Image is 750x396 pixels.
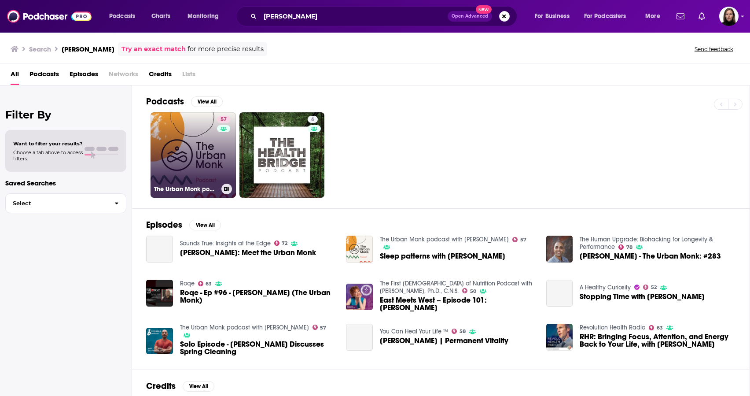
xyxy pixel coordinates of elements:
span: Podcasts [109,10,135,22]
img: User Profile [719,7,739,26]
span: Open Advanced [452,14,488,19]
h3: Search [29,45,51,53]
a: 58 [452,329,466,334]
a: A Healthy Curiosity [580,284,631,291]
a: Credits [149,67,172,85]
span: For Business [535,10,570,22]
span: 63 [657,326,663,330]
a: 63 [198,281,212,286]
span: 72 [282,241,287,245]
img: Podchaser - Follow, Share and Rate Podcasts [7,8,92,25]
a: Pedram Shojai | Permanent Vitality [346,324,373,351]
button: View All [189,220,221,230]
a: 52 [643,285,657,290]
button: View All [183,381,214,392]
a: The Urban Monk podcast with Dr. Pedram Shojai [180,324,309,331]
button: open menu [529,9,581,23]
input: Search podcasts, credits, & more... [260,9,448,23]
span: Logged in as BevCat3 [719,7,739,26]
h2: Podcasts [146,96,184,107]
a: All [11,67,19,85]
img: Pedram Shojai - The Urban Monk: #283 [546,236,573,263]
a: Stopping Time with Dr. Pedram Shojai [580,293,705,300]
a: EpisodesView All [146,219,221,230]
span: Want to filter your results? [13,141,83,147]
span: More [645,10,660,22]
span: 6 [311,115,314,124]
button: open menu [103,9,147,23]
span: New [476,5,492,14]
span: 63 [206,282,212,286]
a: 6 [308,116,318,123]
span: 78 [626,245,632,249]
a: Pedram Shojai: Meet the Urban Monk [146,236,173,263]
button: Select [5,193,126,213]
a: Show notifications dropdown [695,9,709,24]
span: 57 [221,115,227,124]
div: Search podcasts, credits, & more... [244,6,526,26]
span: Select [6,200,107,206]
a: You Can Heal Your Life ™ [380,328,448,335]
span: RHR: Bringing Focus, Attention, and Energy Back to Your Life, with [PERSON_NAME] [580,333,735,348]
a: 50 [462,288,476,293]
span: [PERSON_NAME] | Permanent Vitality [380,337,508,344]
a: Sounds True: Insights at the Edge [180,240,271,247]
span: 52 [651,285,657,289]
a: RHR: Bringing Focus, Attention, and Energy Back to Your Life, with Pedram Shojai [580,333,735,348]
button: open menu [181,9,230,23]
a: Charts [146,9,176,23]
span: Sleep patterns with [PERSON_NAME] [380,252,505,260]
a: 57 [312,325,327,330]
a: The Human Upgrade: Biohacking for Longevity & Performance [580,236,713,251]
span: Networks [109,67,138,85]
span: Charts [151,10,170,22]
a: 6 [239,112,325,198]
a: The Urban Monk podcast with Dr. Pedram Shojai [380,236,509,243]
img: East Meets West – Episode 101: Pedram Shojai [346,284,373,311]
a: Roqe [180,280,195,287]
h2: Credits [146,381,176,392]
h2: Filter By [5,108,126,121]
span: East Meets West – Episode 101: [PERSON_NAME] [380,296,536,311]
span: Stopping Time with [PERSON_NAME] [580,293,705,300]
a: Revolution Health Radio [580,324,645,331]
a: Sleep patterns with Dr. Pedram Shojai [380,252,505,260]
h3: The Urban Monk podcast with [PERSON_NAME] [154,185,218,193]
a: 63 [649,325,663,330]
button: View All [191,96,223,107]
a: Stopping Time with Dr. Pedram Shojai [546,280,573,307]
img: Roqe - Ep #96 - Pedram Shojai (The Urban Monk) [146,280,173,307]
span: For Podcasters [584,10,626,22]
img: RHR: Bringing Focus, Attention, and Energy Back to Your Life, with Pedram Shojai [546,324,573,351]
span: 57 [320,326,326,330]
button: open menu [578,9,639,23]
span: [PERSON_NAME]: Meet the Urban Monk [180,249,316,256]
a: 78 [618,244,632,250]
a: Podcasts [29,67,59,85]
span: Monitoring [187,10,219,22]
button: Send feedback [692,45,736,53]
a: Episodes [70,67,98,85]
span: Lists [182,67,195,85]
a: Solo Episode - Dr. Pedram Shojai Discusses Spring Cleaning [180,340,336,355]
a: The First Lady of Nutrition Podcast with Ann Louise Gittleman, Ph.D., C.N.S. [380,280,532,295]
a: Try an exact match [121,44,186,54]
a: Pedram Shojai | Permanent Vitality [380,337,508,344]
h3: [PERSON_NAME] [62,45,114,53]
a: East Meets West – Episode 101: Pedram Shojai [380,296,536,311]
span: Roqe - Ep #96 - [PERSON_NAME] (The Urban Monk) [180,289,336,304]
a: Pedram Shojai: Meet the Urban Monk [180,249,316,256]
span: 57 [520,238,526,242]
a: 57The Urban Monk podcast with [PERSON_NAME] [151,112,236,198]
p: Saved Searches [5,179,126,187]
span: for more precise results [187,44,264,54]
